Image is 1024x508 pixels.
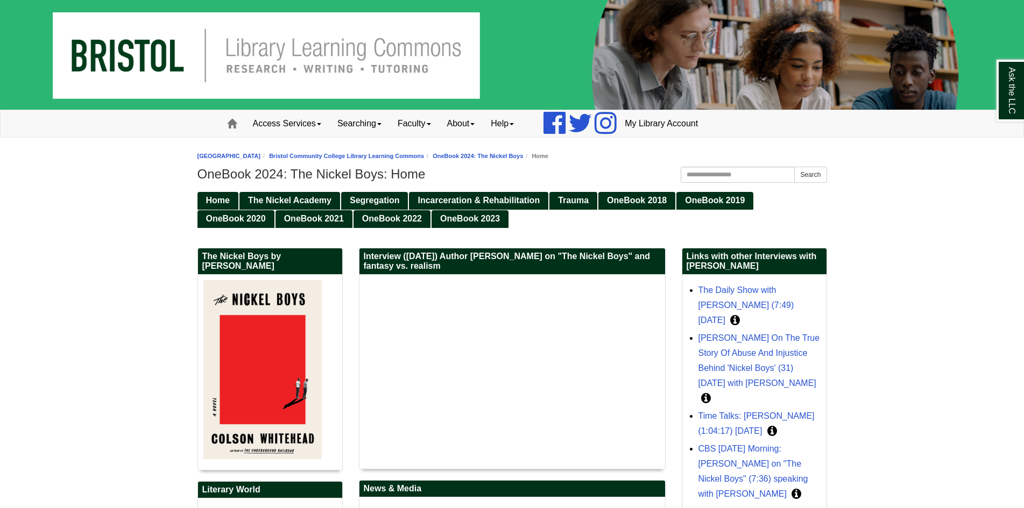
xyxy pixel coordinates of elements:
a: The Daily Show with [PERSON_NAME] (7:49) [DATE] [698,285,794,325]
h1: OneBook 2024: The Nickel Boys: Home [197,167,827,182]
a: OneBook 2018 [598,192,675,210]
h2: The Nickel Boys by [PERSON_NAME] [198,248,342,275]
a: [PERSON_NAME] On The True Story Of Abuse And Injustice Behind 'Nickel Boys' (31) [DATE] with [PER... [698,333,820,388]
h2: News & Media [359,481,665,497]
a: About [439,110,483,137]
button: Search [794,167,827,183]
a: OneBook 2023 [432,210,509,228]
span: Segregation [350,196,399,205]
span: Home [206,196,230,205]
a: Bristol Community College Library Learning Commons [269,153,424,159]
a: OneBook 2021 [276,210,352,228]
h2: Links with other Interviews with [PERSON_NAME] [682,248,827,275]
a: OneBook 2022 [354,210,430,228]
span: OneBook 2022 [362,214,422,223]
span: OneBook 2019 [685,196,745,205]
a: Time Talks: [PERSON_NAME] (1:04:17) [DATE] [698,411,815,435]
a: Faculty [390,110,439,137]
div: Guide Pages [197,191,827,227]
a: Access Services [245,110,329,137]
span: The Nickel Academy [248,196,331,205]
a: Searching [329,110,390,137]
span: Incarceration & Rehabilitation [418,196,540,205]
a: The Nickel Academy [239,192,340,210]
a: OneBook 2020 [197,210,274,228]
h2: Interview ([DATE]) Author [PERSON_NAME] on "The Nickel Boys" and fantasy vs. realism [359,248,665,275]
a: Incarceration & Rehabilitation [409,192,548,210]
span: OneBook 2020 [206,214,266,223]
span: OneBook 2021 [284,214,344,223]
a: My Library Account [617,110,706,137]
a: [GEOGRAPHIC_DATA] [197,153,261,159]
span: OneBook 2023 [440,214,500,223]
span: Trauma [558,196,589,205]
a: OneBook 2024: The Nickel Boys [433,153,523,159]
a: Help [483,110,522,137]
h2: Literary World [198,482,342,498]
nav: breadcrumb [197,151,827,161]
a: CBS [DATE] Morning: [PERSON_NAME] on "The Nickel Boys" (7:36) speaking with [PERSON_NAME] [698,444,808,498]
a: OneBook 2019 [676,192,753,210]
span: OneBook 2018 [607,196,667,205]
a: Segregation [341,192,408,210]
a: Home [197,192,238,210]
a: Trauma [549,192,597,210]
li: Home [523,151,548,161]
